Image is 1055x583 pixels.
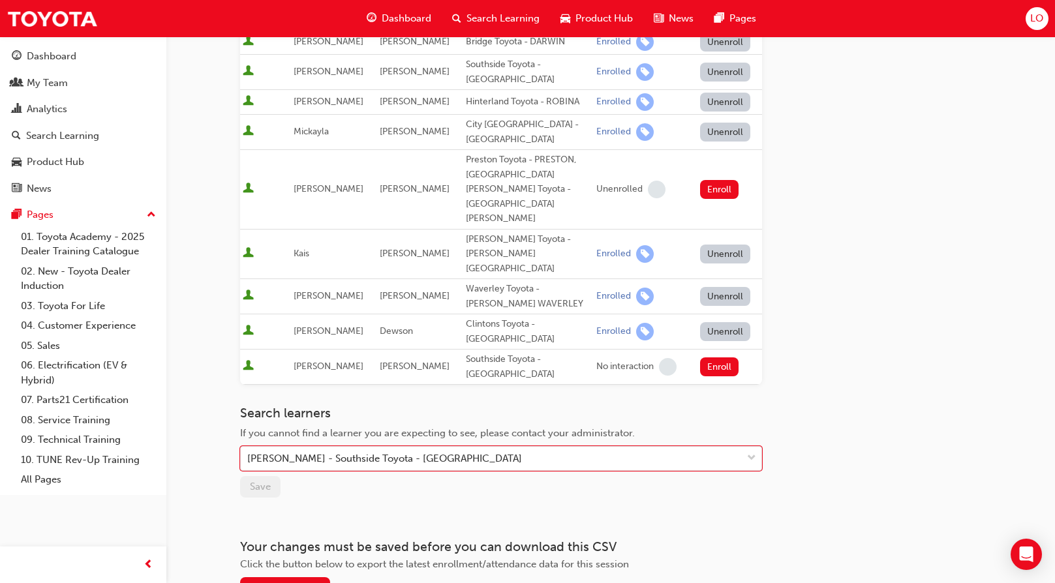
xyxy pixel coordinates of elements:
button: DashboardMy TeamAnalyticsSearch LearningProduct HubNews [5,42,161,203]
button: Save [240,476,281,498]
a: News [5,177,161,201]
a: Trak [7,4,98,33]
span: learningRecordVerb_ENROLL-icon [636,245,654,263]
span: Search Learning [466,11,540,26]
a: Dashboard [5,44,161,68]
button: Pages [5,203,161,227]
span: learningRecordVerb_ENROLL-icon [636,123,654,141]
span: User is active [243,65,254,78]
span: car-icon [12,157,22,168]
div: Enrolled [596,325,631,338]
span: search-icon [452,10,461,27]
button: Unenroll [700,287,751,306]
span: [PERSON_NAME] [294,36,363,47]
span: Pages [729,11,756,26]
span: User is active [243,325,254,338]
span: Dashboard [382,11,431,26]
span: Dewson [380,325,413,336]
a: 01. Toyota Academy - 2025 Dealer Training Catalogue [16,227,161,262]
button: LO [1026,7,1048,30]
div: Unenrolled [596,183,643,196]
span: up-icon [147,207,156,224]
span: User is active [243,125,254,138]
span: [PERSON_NAME] [380,126,450,137]
span: chart-icon [12,104,22,115]
button: Enroll [700,357,739,376]
span: User is active [243,247,254,260]
div: Southside Toyota - [GEOGRAPHIC_DATA] [466,57,591,87]
span: learningRecordVerb_ENROLL-icon [636,288,654,305]
a: 09. Technical Training [16,430,161,450]
span: Mickayla [294,126,329,137]
span: search-icon [12,130,21,142]
span: User is active [243,360,254,373]
span: news-icon [654,10,664,27]
span: LO [1030,11,1043,26]
span: User is active [243,290,254,303]
div: Enrolled [596,36,631,48]
button: Unenroll [700,245,751,263]
a: search-iconSearch Learning [442,5,550,32]
span: Click the button below to export the latest enrollment/attendance data for this session [240,558,629,570]
span: User is active [243,35,254,48]
span: User is active [243,183,254,196]
a: news-iconNews [643,5,704,32]
span: learningRecordVerb_ENROLL-icon [636,63,654,81]
a: 06. Electrification (EV & Hybrid) [16,355,161,390]
div: Analytics [27,102,67,117]
span: [PERSON_NAME] [380,36,450,47]
span: [PERSON_NAME] [380,361,450,372]
a: 02. New - Toyota Dealer Induction [16,262,161,296]
a: 07. Parts21 Certification [16,390,161,410]
div: Open Intercom Messenger [1011,539,1042,570]
span: guage-icon [12,51,22,63]
div: Enrolled [596,248,631,260]
div: No interaction [596,361,654,373]
div: Enrolled [596,96,631,108]
a: car-iconProduct Hub [550,5,643,32]
span: learningRecordVerb_ENROLL-icon [636,323,654,340]
span: [PERSON_NAME] [294,66,363,77]
div: Enrolled [596,126,631,138]
a: pages-iconPages [704,5,767,32]
div: [PERSON_NAME] Toyota - [PERSON_NAME][GEOGRAPHIC_DATA] [466,232,591,277]
span: pages-icon [12,209,22,221]
button: Unenroll [700,93,751,112]
a: 08. Service Training [16,410,161,430]
div: Product Hub [27,155,84,170]
span: news-icon [12,183,22,195]
div: Pages [27,207,54,222]
div: Hinterland Toyota - ROBINA [466,95,591,110]
div: Bridge Toyota - DARWIN [466,35,591,50]
a: Search Learning [5,124,161,148]
span: [PERSON_NAME] [380,183,450,194]
button: Unenroll [700,33,751,52]
span: learningRecordVerb_NONE-icon [648,181,665,198]
div: Waverley Toyota - [PERSON_NAME] WAVERLEY [466,282,591,311]
a: 03. Toyota For Life [16,296,161,316]
span: [PERSON_NAME] [380,290,450,301]
span: [PERSON_NAME] [294,361,363,372]
span: [PERSON_NAME] [294,290,363,301]
div: Dashboard [27,49,76,64]
span: Product Hub [575,11,633,26]
a: 04. Customer Experience [16,316,161,336]
a: 10. TUNE Rev-Up Training [16,450,161,470]
span: Kais [294,248,309,259]
span: pages-icon [714,10,724,27]
span: [PERSON_NAME] [294,325,363,336]
div: My Team [27,76,68,91]
span: learningRecordVerb_ENROLL-icon [636,33,654,51]
a: 05. Sales [16,336,161,356]
span: If you cannot find a learner you are expecting to see, please contact your administrator. [240,427,635,439]
div: Clintons Toyota - [GEOGRAPHIC_DATA] [466,317,591,346]
span: guage-icon [367,10,376,27]
span: [PERSON_NAME] [380,248,450,259]
div: [PERSON_NAME] - Southside Toyota - [GEOGRAPHIC_DATA] [247,451,522,466]
a: All Pages [16,470,161,490]
button: Unenroll [700,63,751,82]
a: guage-iconDashboard [356,5,442,32]
span: [PERSON_NAME] [294,96,363,107]
span: [PERSON_NAME] [380,66,450,77]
